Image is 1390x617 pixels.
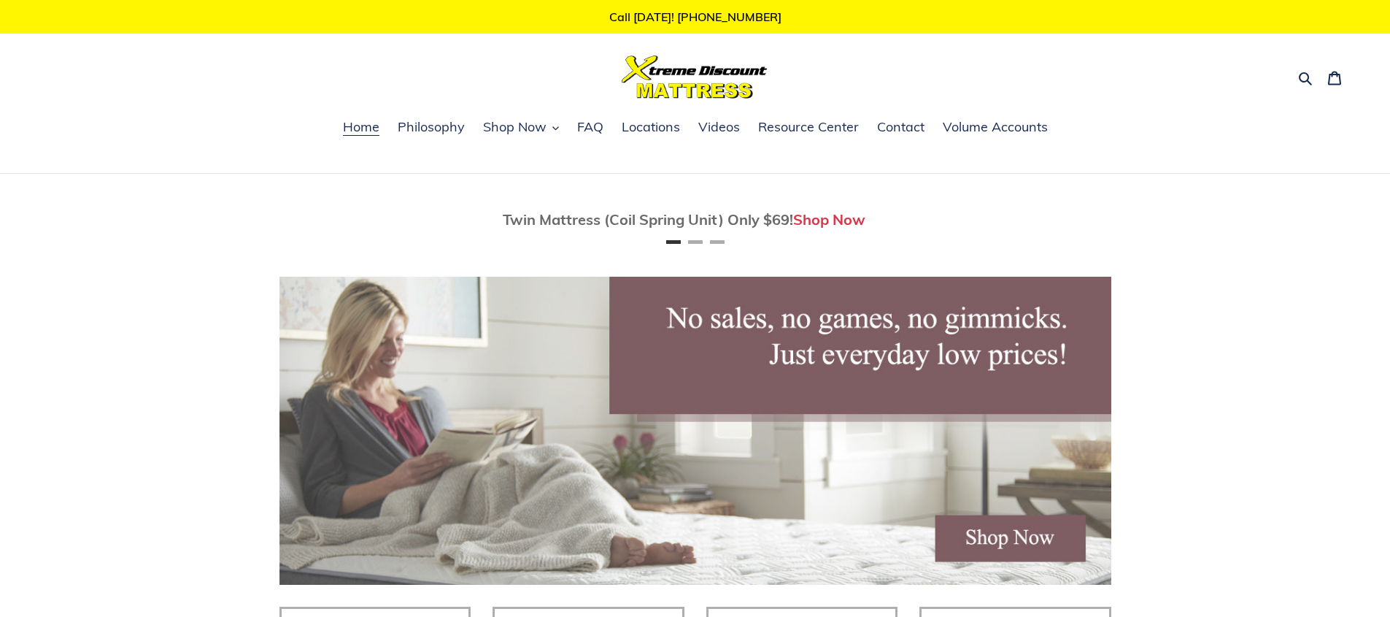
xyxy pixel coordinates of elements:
[870,117,932,139] a: Contact
[877,118,924,136] span: Contact
[666,240,681,244] button: Page 1
[793,210,865,229] a: Shop Now
[483,118,547,136] span: Shop Now
[390,117,472,139] a: Philosophy
[691,117,747,139] a: Videos
[758,118,859,136] span: Resource Center
[622,55,768,99] img: Xtreme Discount Mattress
[336,117,387,139] a: Home
[614,117,687,139] a: Locations
[710,240,725,244] button: Page 3
[698,118,740,136] span: Videos
[343,118,379,136] span: Home
[751,117,866,139] a: Resource Center
[577,118,603,136] span: FAQ
[943,118,1048,136] span: Volume Accounts
[398,118,465,136] span: Philosophy
[570,117,611,139] a: FAQ
[688,240,703,244] button: Page 2
[935,117,1055,139] a: Volume Accounts
[279,277,1111,585] img: herobannermay2022-1652879215306_1200x.jpg
[476,117,566,139] button: Shop Now
[503,210,793,229] span: Twin Mattress (Coil Spring Unit) Only $69!
[622,118,680,136] span: Locations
